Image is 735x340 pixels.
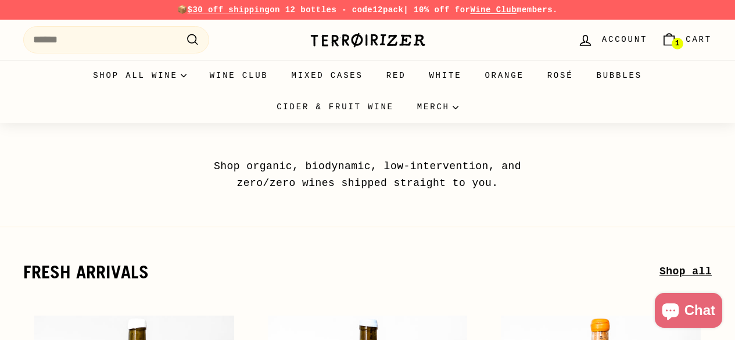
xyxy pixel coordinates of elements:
strong: 12pack [372,5,403,15]
a: Account [571,23,654,57]
p: 📦 on 12 bottles - code | 10% off for members. [23,3,712,16]
a: Shop all [659,263,712,280]
a: Rosé [536,60,585,91]
span: $30 off shipping [188,5,270,15]
a: Bubbles [585,60,653,91]
inbox-online-store-chat: Shopify online store chat [651,293,726,331]
a: Cart [654,23,719,57]
a: Orange [473,60,535,91]
a: Mixed Cases [280,60,375,91]
a: Cider & Fruit Wine [265,91,406,123]
a: Wine Club [198,60,280,91]
span: Cart [686,33,712,46]
span: Account [602,33,647,46]
summary: Merch [406,91,470,123]
h2: fresh arrivals [23,262,659,282]
a: Wine Club [470,5,517,15]
a: Red [375,60,418,91]
p: Shop organic, biodynamic, low-intervention, and zero/zero wines shipped straight to you. [188,158,548,192]
a: White [417,60,473,91]
summary: Shop all wine [81,60,198,91]
span: 1 [675,40,679,48]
